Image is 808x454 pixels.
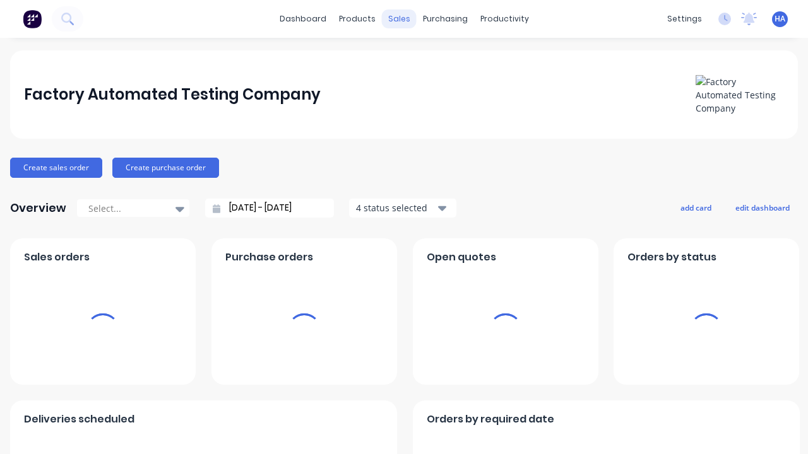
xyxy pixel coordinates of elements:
button: Create sales order [10,158,102,178]
button: Create purchase order [112,158,219,178]
img: Factory [23,9,42,28]
span: Orders by required date [427,412,554,427]
div: Factory Automated Testing Company [24,82,321,107]
button: edit dashboard [727,199,798,216]
button: 4 status selected [349,199,456,218]
button: add card [672,199,720,216]
img: Factory Automated Testing Company [696,75,784,115]
div: sales [382,9,417,28]
span: Open quotes [427,250,496,265]
span: HA [775,13,785,25]
a: dashboard [273,9,333,28]
div: purchasing [417,9,474,28]
span: Deliveries scheduled [24,412,134,427]
span: Sales orders [24,250,90,265]
span: Purchase orders [225,250,313,265]
div: Overview [10,195,66,221]
div: productivity [474,9,535,28]
div: settings [661,9,708,28]
div: 4 status selected [356,201,436,214]
span: Orders by status [627,250,716,265]
div: products [333,9,382,28]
